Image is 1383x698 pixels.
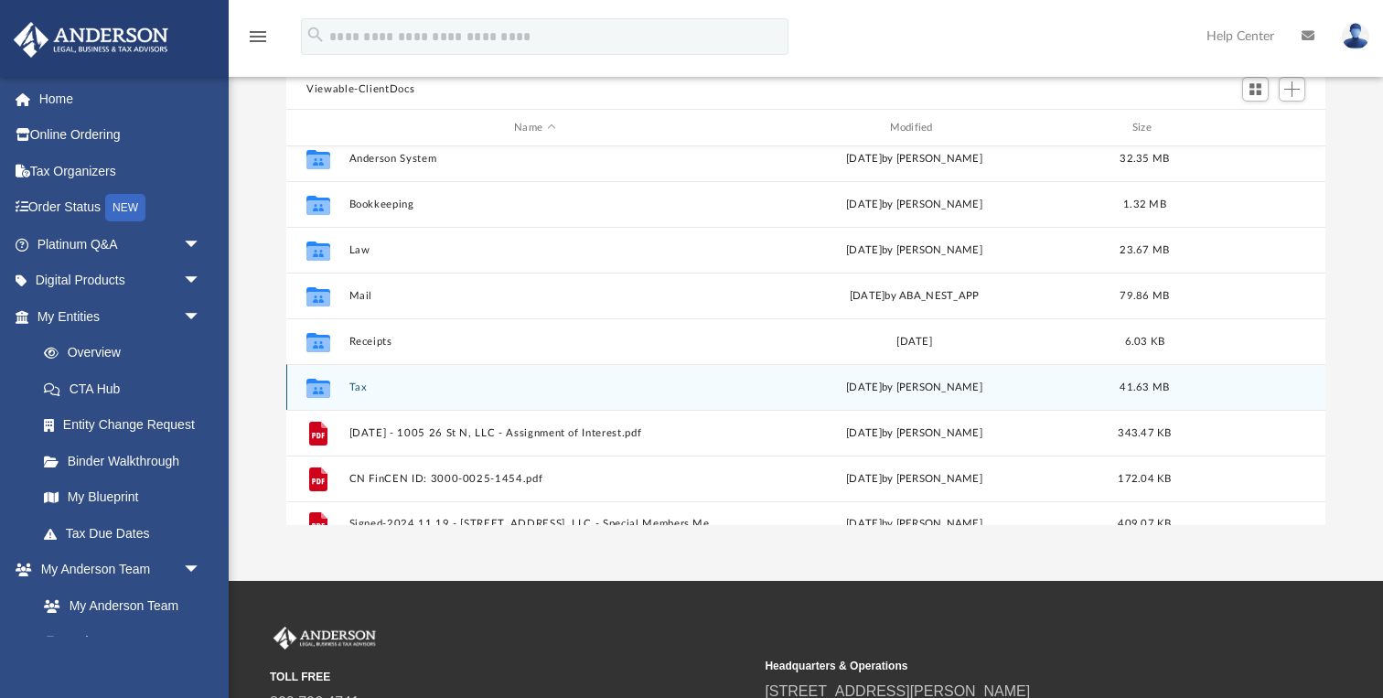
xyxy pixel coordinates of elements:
div: Modified [728,120,1100,136]
button: Mail [349,290,721,302]
a: Binder Walkthrough [26,443,229,479]
small: Headquarters & Operations [765,658,1247,674]
a: Online Ordering [13,117,229,154]
span: 1.32 MB [1123,199,1166,209]
a: Tax Organizers [13,153,229,189]
a: Platinum Q&Aarrow_drop_down [13,226,229,263]
small: TOLL FREE [270,669,752,685]
i: search [306,25,326,45]
img: Anderson Advisors Platinum Portal [8,22,174,58]
div: [DATE] by [PERSON_NAME] [729,151,1100,167]
a: Overview [26,335,229,371]
span: 41.63 MB [1120,382,1170,392]
div: Name [348,120,721,136]
button: CN FinCEN ID: 3000-0025-1454.pdf [349,473,721,485]
div: NEW [105,194,145,221]
span: arrow_drop_down [183,298,220,336]
div: by [PERSON_NAME] [729,380,1100,396]
a: My Anderson Teamarrow_drop_down [13,552,220,588]
span: 79.86 MB [1120,291,1170,301]
a: My Anderson Team [26,587,210,624]
a: CTA Hub [26,370,229,407]
a: Entity Change Request [26,407,229,444]
div: [DATE] by [PERSON_NAME] [729,242,1100,259]
button: Add [1279,77,1306,102]
a: My Blueprint [26,479,220,516]
div: [DATE] by ABA_NEST_APP [729,288,1100,305]
button: Bookkeeping [349,199,721,210]
a: My Entitiesarrow_drop_down [13,298,229,335]
img: Anderson Advisors Platinum Portal [270,627,380,650]
button: Tax [349,381,721,393]
span: 343.47 KB [1118,428,1171,438]
div: [DATE] by [PERSON_NAME] [729,197,1100,213]
button: Receipts [349,336,721,348]
button: Viewable-ClientDocs [306,81,414,98]
i: menu [247,26,269,48]
div: [DATE] by [PERSON_NAME] [729,471,1100,488]
div: [DATE] by [PERSON_NAME] [729,425,1100,442]
span: arrow_drop_down [183,552,220,589]
span: 23.67 MB [1120,245,1170,255]
div: id [295,120,340,136]
div: [DATE] [729,334,1100,350]
button: Switch to Grid View [1242,77,1270,102]
a: Digital Productsarrow_drop_down [13,263,229,299]
span: arrow_drop_down [183,226,220,263]
a: Tax Due Dates [26,515,229,552]
a: Home [13,81,229,117]
button: Law [349,244,721,256]
a: Order StatusNEW [13,189,229,227]
span: 6.03 KB [1125,337,1165,347]
img: User Pic [1342,23,1369,49]
button: Signed-2024.11.19 - [STREET_ADDRESS], LLC - Special Members Meeting.pdf [349,518,721,530]
span: 409.07 KB [1118,519,1171,529]
span: arrow_drop_down [183,263,220,300]
span: [DATE] [846,382,882,392]
button: Anderson System [349,153,721,165]
div: [DATE] by [PERSON_NAME] [729,516,1100,532]
div: Size [1109,120,1182,136]
div: grid [286,146,1325,526]
button: [DATE] - 1005 26 St N, LLC - Assignment of Interest.pdf [349,427,721,439]
a: menu [247,35,269,48]
span: 32.35 MB [1120,154,1170,164]
a: Anderson System [26,624,220,660]
div: id [1189,120,1317,136]
span: 172.04 KB [1118,474,1171,484]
